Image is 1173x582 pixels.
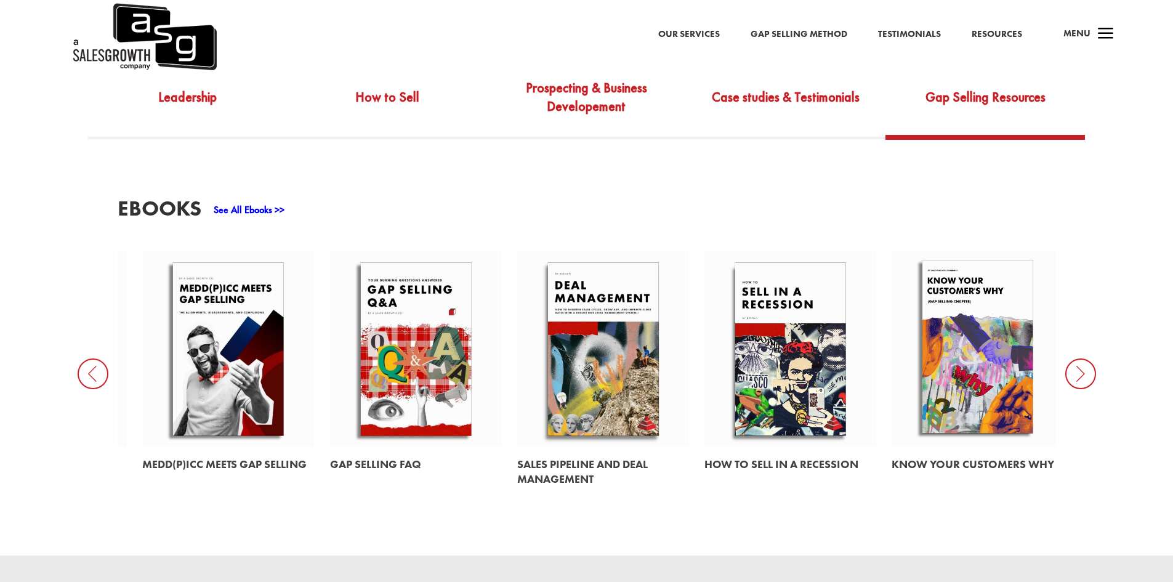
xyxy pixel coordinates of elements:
[751,26,847,42] a: Gap Selling Method
[1063,27,1090,39] span: Menu
[1094,22,1118,47] span: a
[487,77,687,135] a: Prospecting & Business Developement
[972,26,1022,42] a: Resources
[118,198,201,225] h3: EBooks
[686,77,885,135] a: Case studies & Testimonials
[288,77,487,135] a: How to Sell
[878,26,941,42] a: Testimonials
[658,26,720,42] a: Our Services
[88,77,288,135] a: Leadership
[885,77,1085,135] a: Gap Selling Resources
[214,203,284,216] a: See All Ebooks >>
